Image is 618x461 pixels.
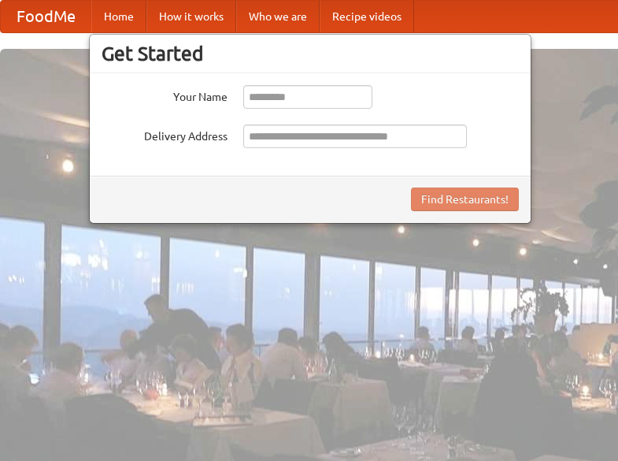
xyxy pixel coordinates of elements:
[91,1,146,32] a: Home
[146,1,236,32] a: How it works
[102,85,228,105] label: Your Name
[102,125,228,144] label: Delivery Address
[1,1,91,32] a: FoodMe
[411,188,519,211] button: Find Restaurants!
[236,1,320,32] a: Who we are
[102,42,519,65] h3: Get Started
[320,1,414,32] a: Recipe videos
